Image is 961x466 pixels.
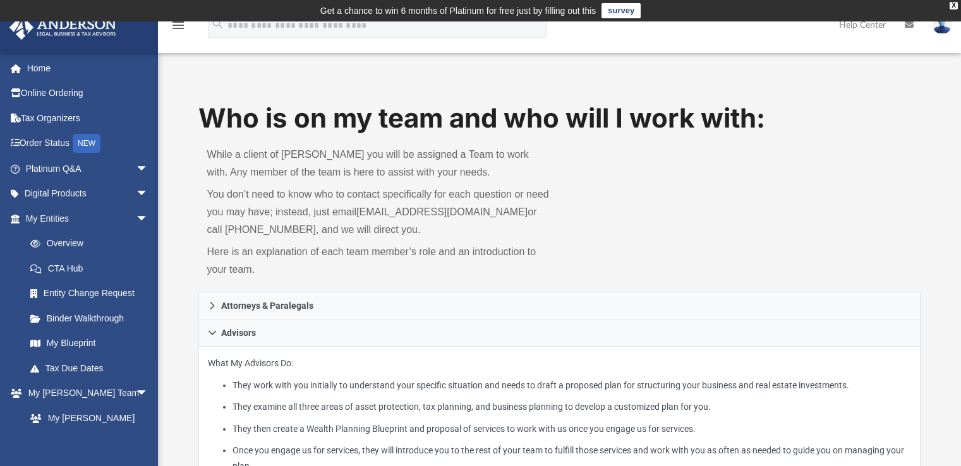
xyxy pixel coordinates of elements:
a: My Blueprint [18,331,161,356]
span: Attorneys & Paralegals [221,301,313,310]
img: User Pic [933,16,952,34]
a: Order StatusNEW [9,131,167,157]
a: Advisors [198,320,921,347]
a: Tax Due Dates [18,355,167,381]
a: Online Ordering [9,81,167,106]
img: Anderson Advisors Platinum Portal [6,15,120,40]
div: Get a chance to win 6 months of Platinum for free just by filling out this [320,3,596,18]
a: Attorneys & Paralegals [198,292,921,320]
a: CTA Hub [18,256,167,281]
a: My [PERSON_NAME] Teamarrow_drop_down [9,381,161,406]
p: While a client of [PERSON_NAME] you will be assigned a Team to work with. Any member of the team ... [207,146,551,181]
a: Digital Productsarrow_drop_down [9,181,167,206]
span: Advisors [221,328,256,337]
a: Platinum Q&Aarrow_drop_down [9,156,167,181]
span: arrow_drop_down [136,181,161,207]
a: survey [601,3,641,18]
li: They examine all three areas of asset protection, tax planning, and business planning to develop ... [233,399,912,415]
a: Tax Organizers [9,105,167,131]
a: My Entitiesarrow_drop_down [9,206,167,231]
div: NEW [73,134,100,153]
h1: Who is on my team and who will I work with: [198,100,921,137]
li: They then create a Wealth Planning Blueprint and proposal of services to work with us once you en... [233,421,912,437]
li: They work with you initially to understand your specific situation and needs to draft a proposed ... [233,378,912,393]
p: You don’t need to know who to contact specifically for each question or need you may have; instea... [207,186,551,239]
a: Binder Walkthrough [18,306,167,331]
a: Home [9,56,167,81]
span: arrow_drop_down [136,381,161,407]
i: menu [171,18,186,33]
div: close [950,2,958,9]
a: [EMAIL_ADDRESS][DOMAIN_NAME] [356,206,528,217]
span: arrow_drop_down [136,156,161,182]
a: Overview [18,231,167,256]
a: My [PERSON_NAME] Team [18,405,155,446]
a: menu [171,24,186,33]
i: search [211,17,225,31]
span: arrow_drop_down [136,206,161,232]
p: Here is an explanation of each team member’s role and an introduction to your team. [207,243,551,278]
a: Entity Change Request [18,281,167,306]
